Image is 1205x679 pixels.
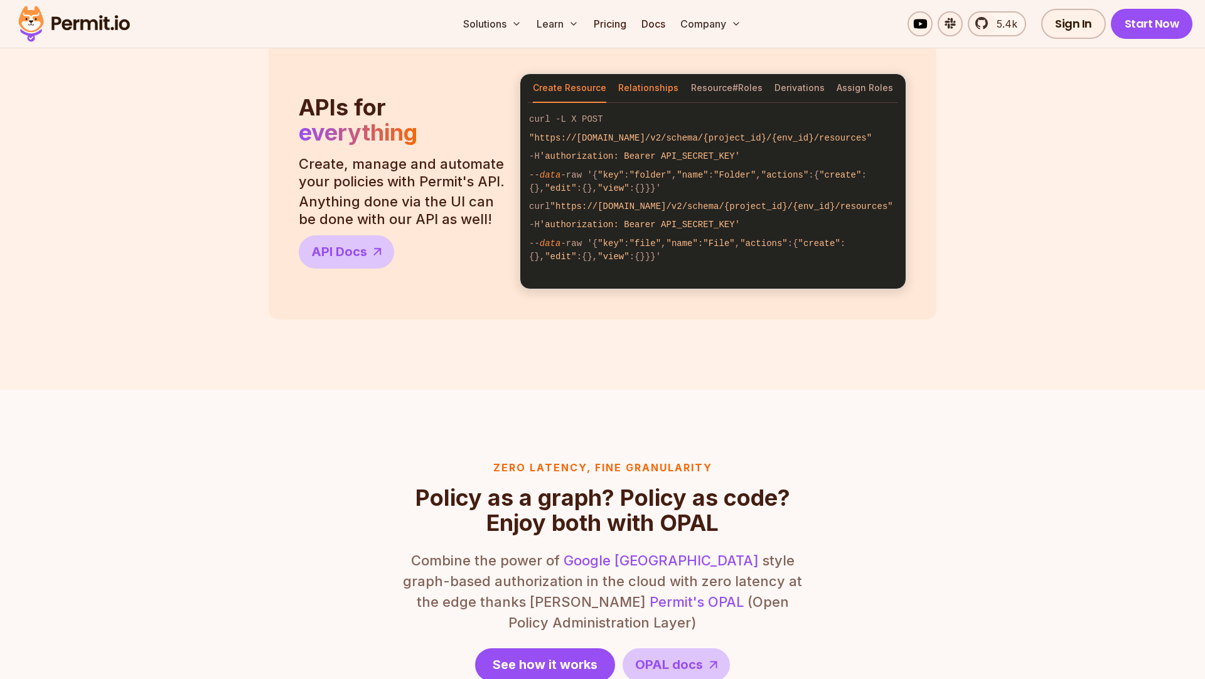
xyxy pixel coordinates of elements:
[691,74,763,103] button: Resource#Roles
[540,151,740,161] span: 'authorization: Bearer API_SECRET_KEY'
[520,110,906,129] code: curl -L X POST
[597,252,629,262] span: "view"
[299,119,417,146] span: everything
[597,170,624,180] span: "key"
[564,552,759,569] a: Google [GEOGRAPHIC_DATA]
[13,3,136,45] img: Permit logo
[520,147,906,166] code: -H
[618,74,678,103] button: Relationships
[520,198,906,216] code: curl
[650,594,744,610] a: Permit's OPAL
[402,460,803,475] h3: Zero latency, fine granularity
[589,11,631,36] a: Pricing
[533,74,606,103] button: Create Resource
[629,170,672,180] span: "folder"
[1041,9,1106,39] a: Sign In
[798,238,840,249] span: "create"
[520,216,906,234] code: -H
[968,11,1026,36] a: 5.4k
[540,220,740,230] span: 'authorization: Bearer API_SECRET_KEY'
[458,11,527,36] button: Solutions
[520,166,906,197] code: -- -raw '{ : , : , :{ :{}, :{}, :{}}}'
[550,201,893,211] span: "https://[DOMAIN_NAME]/v2/schema/{project_id}/{env_id}/resources"
[740,238,788,249] span: "actions"
[675,11,746,36] button: Company
[532,11,584,36] button: Learn
[402,550,803,633] p: Combine the power of style graph-based authorization in the cloud with zero latency at the edge t...
[311,243,367,260] span: API Docs
[989,16,1017,31] span: 5.4k
[545,183,576,193] span: "edit"
[299,94,386,121] span: APIs for
[597,183,629,193] span: "view"
[299,155,505,190] p: Create, manage and automate your policies with Permit's API.
[774,74,825,103] button: Derivations
[677,170,708,180] span: "name"
[520,234,906,265] code: -- -raw '{ : , : , :{ :{}, :{}, :{}}}'
[299,193,505,228] p: Anything done via the UI can be done with our API as well!
[1111,9,1193,39] a: Start Now
[540,238,561,249] span: data
[819,170,861,180] span: "create"
[629,238,661,249] span: "file"
[402,485,803,535] h2: Policy as a graph? Policy as code? Enjoy both with OPAL
[635,656,703,673] span: OPAL docs
[703,238,734,249] span: "File"
[761,170,809,180] span: "actions"
[597,238,624,249] span: "key"
[299,235,394,269] a: API Docs
[837,74,893,103] button: Assign Roles
[714,170,756,180] span: "Folder"
[666,238,697,249] span: "name"
[545,252,576,262] span: "edit"
[493,656,597,673] span: See how it works
[529,133,872,143] span: "https://[DOMAIN_NAME]/v2/schema/{project_id}/{env_id}/resources"
[636,11,670,36] a: Docs
[540,170,561,180] span: data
